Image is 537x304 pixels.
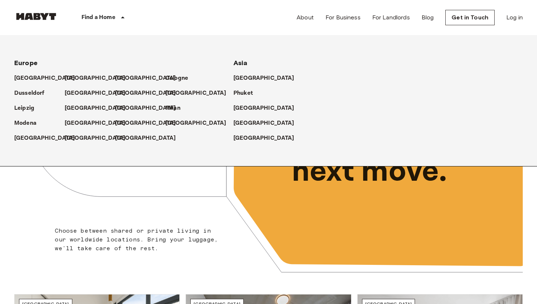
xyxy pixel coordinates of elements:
[422,13,434,22] a: Blog
[14,74,75,83] p: [GEOGRAPHIC_DATA]
[372,13,410,22] a: For Landlords
[165,104,180,113] p: Milan
[115,119,183,128] a: [GEOGRAPHIC_DATA]
[292,116,511,190] p: Unlock your next move.
[115,89,183,98] a: [GEOGRAPHIC_DATA]
[165,104,188,113] a: Milan
[115,89,176,98] p: [GEOGRAPHIC_DATA]
[233,59,248,67] span: Asia
[233,134,302,143] a: [GEOGRAPHIC_DATA]
[115,104,183,113] a: [GEOGRAPHIC_DATA]
[65,104,126,113] p: [GEOGRAPHIC_DATA]
[14,119,44,128] a: Modena
[115,119,176,128] p: [GEOGRAPHIC_DATA]
[165,89,234,98] a: [GEOGRAPHIC_DATA]
[65,89,126,98] p: [GEOGRAPHIC_DATA]
[165,74,188,83] p: Cologne
[14,59,38,67] span: Europe
[325,13,361,22] a: For Business
[14,134,75,143] p: [GEOGRAPHIC_DATA]
[233,134,294,143] p: [GEOGRAPHIC_DATA]
[14,74,83,83] a: [GEOGRAPHIC_DATA]
[14,89,52,98] a: Dusseldorf
[506,13,523,22] a: Log in
[115,104,176,113] p: [GEOGRAPHIC_DATA]
[81,13,115,22] p: Find a Home
[65,134,133,143] a: [GEOGRAPHIC_DATA]
[233,89,260,98] a: Phuket
[65,119,133,128] a: [GEOGRAPHIC_DATA]
[14,104,34,113] p: Leipzig
[233,74,294,83] p: [GEOGRAPHIC_DATA]
[297,13,314,22] a: About
[233,104,294,113] p: [GEOGRAPHIC_DATA]
[115,134,183,143] a: [GEOGRAPHIC_DATA]
[65,74,133,83] a: [GEOGRAPHIC_DATA]
[65,89,133,98] a: [GEOGRAPHIC_DATA]
[165,74,195,83] a: Cologne
[115,74,183,83] a: [GEOGRAPHIC_DATA]
[115,134,176,143] p: [GEOGRAPHIC_DATA]
[65,134,126,143] p: [GEOGRAPHIC_DATA]
[165,89,226,98] p: [GEOGRAPHIC_DATA]
[115,74,176,83] p: [GEOGRAPHIC_DATA]
[65,104,133,113] a: [GEOGRAPHIC_DATA]
[165,119,234,128] a: [GEOGRAPHIC_DATA]
[233,104,302,113] a: [GEOGRAPHIC_DATA]
[14,13,58,20] img: Habyt
[233,119,302,128] a: [GEOGRAPHIC_DATA]
[233,89,253,98] p: Phuket
[65,119,126,128] p: [GEOGRAPHIC_DATA]
[14,104,42,113] a: Leipzig
[14,134,83,143] a: [GEOGRAPHIC_DATA]
[233,119,294,128] p: [GEOGRAPHIC_DATA]
[233,74,302,83] a: [GEOGRAPHIC_DATA]
[65,74,126,83] p: [GEOGRAPHIC_DATA]
[55,226,222,253] p: Choose between shared or private living in our worldwide locations. Bring your luggage, we'll tak...
[165,119,226,128] p: [GEOGRAPHIC_DATA]
[14,119,37,128] p: Modena
[14,89,45,98] p: Dusseldorf
[445,10,495,25] a: Get in Touch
